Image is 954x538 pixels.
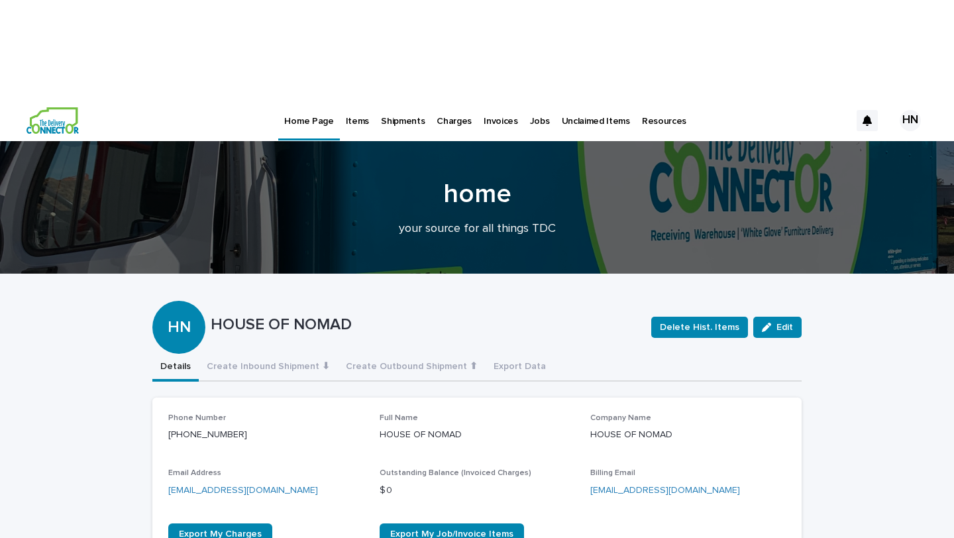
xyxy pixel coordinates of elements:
p: Jobs [530,99,550,127]
a: Jobs [524,99,556,140]
div: HN [152,265,205,337]
span: Edit [776,323,793,332]
p: Charges [437,99,472,127]
a: Invoices [478,99,524,140]
button: Details [152,354,199,382]
span: Company Name [590,414,651,422]
p: HOUSE OF NOMAD [380,428,575,442]
div: HN [900,110,921,131]
p: Resources [642,99,686,127]
p: HOUSE OF NOMAD [211,315,641,335]
img: aCWQmA6OSGG0Kwt8cj3c [26,107,79,134]
a: Charges [431,99,478,140]
a: Shipments [375,99,431,140]
a: Items [340,99,375,140]
button: Edit [753,317,802,338]
h1: home [152,178,802,210]
span: Outstanding Balance (Invoiced Charges) [380,469,531,477]
p: HOUSE OF NOMAD [590,428,786,442]
button: Create Inbound Shipment ⬇ [199,354,338,382]
p: Unclaimed Items [562,99,630,127]
span: Delete Hist. Items [660,321,739,334]
p: your source for all things TDC [212,222,742,237]
a: Resources [636,99,692,140]
a: [EMAIL_ADDRESS][DOMAIN_NAME] [590,486,740,495]
a: [EMAIL_ADDRESS][DOMAIN_NAME] [168,486,318,495]
p: $ 0 [380,484,575,498]
a: Home Page [278,99,339,138]
p: Home Page [284,99,333,127]
a: [PHONE_NUMBER] [168,430,247,439]
button: Export Data [486,354,554,382]
span: Email Address [168,469,221,477]
span: Phone Number [168,414,226,422]
button: Delete Hist. Items [651,317,748,338]
span: Billing Email [590,469,635,477]
p: Shipments [381,99,425,127]
button: Create Outbound Shipment ⬆ [338,354,486,382]
p: Invoices [484,99,518,127]
a: Unclaimed Items [556,99,636,140]
span: Full Name [380,414,418,422]
p: Items [346,99,369,127]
